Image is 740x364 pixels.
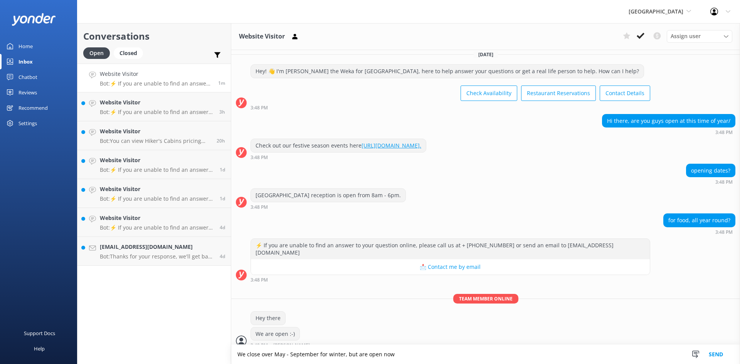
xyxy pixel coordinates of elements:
span: Sep 16 2025 10:05pm (UTC +12:00) Pacific/Auckland [220,195,225,202]
strong: 3:48 PM [715,180,733,185]
div: ⚡ If you are unable to find an answer to your question online, please call us at + [PHONE_NUMBER]... [251,239,650,259]
span: [PERSON_NAME] [273,343,310,348]
div: We are open :-) [251,327,299,341]
button: Send [701,345,730,364]
div: Sep 18 2025 03:48pm (UTC +12:00) Pacific/Auckland [602,129,735,135]
strong: 3:48 PM [715,230,733,235]
p: Bot: ⚡ If you are unable to find an answer to your question online, please call us at + [PHONE_NU... [100,80,212,87]
div: Chatbot [18,69,37,85]
div: Hey there [251,312,285,325]
h4: Website Visitor [100,70,212,78]
div: Sep 18 2025 03:48pm (UTC +12:00) Pacific/Auckland [251,204,406,210]
div: Reviews [18,85,37,100]
p: Bot: ⚡ If you are unable to find an answer to your question online, please call us at + [PHONE_NU... [100,224,214,231]
h4: Website Visitor [100,156,214,164]
div: Sep 18 2025 03:48pm (UTC +12:00) Pacific/Auckland [251,154,426,160]
a: [URL][DOMAIN_NAME]. [362,142,421,149]
a: [EMAIL_ADDRESS][DOMAIN_NAME]Bot:Thanks for your response, we'll get back to you as soon as we can... [77,237,231,266]
span: [GEOGRAPHIC_DATA] [629,8,683,15]
div: Sep 18 2025 03:48pm (UTC +12:00) Pacific/Auckland [251,105,650,110]
h4: [EMAIL_ADDRESS][DOMAIN_NAME] [100,243,214,251]
a: Website VisitorBot:⚡ If you are unable to find an answer to your question online, please call us ... [77,92,231,121]
h4: Website Visitor [100,185,214,193]
p: Bot: You can view Hiker's Cabins pricing and availability online at [URL][DOMAIN_NAME]. [100,138,211,144]
div: Support Docs [24,325,55,341]
button: Restaurant Reservations [521,86,596,101]
div: Hey! 👋 I'm [PERSON_NAME] the Weka for [GEOGRAPHIC_DATA], here to help answer your questions or ge... [251,65,644,78]
a: Website VisitorBot:⚡ If you are unable to find an answer to your question online, please call us ... [77,64,231,92]
strong: 3:48 PM [251,205,268,210]
strong: 3:48 PM [251,155,268,160]
span: Sep 14 2025 12:41am (UTC +12:00) Pacific/Auckland [220,253,225,260]
textarea: We close over May - September for winter, but are open now [231,345,740,364]
div: Sep 18 2025 03:48pm (UTC +12:00) Pacific/Auckland [663,229,735,235]
div: opening dates? [686,164,735,177]
div: Sep 18 2025 03:48pm (UTC +12:00) Pacific/Auckland [686,179,735,185]
div: Closed [114,47,143,59]
div: Check out our festive season events here [251,139,426,152]
div: for food, all year round? [664,214,735,227]
span: Sep 18 2025 03:48pm (UTC +12:00) Pacific/Auckland [218,80,225,86]
span: Sep 18 2025 12:24pm (UTC +12:00) Pacific/Auckland [219,109,225,115]
h4: Website Visitor [100,127,211,136]
div: Sep 18 2025 03:49pm (UTC +12:00) Pacific/Auckland [251,342,335,348]
div: Recommend [18,100,48,116]
div: Assign User [667,30,732,42]
p: Bot: ⚡ If you are unable to find an answer to your question online, please call us at + [PHONE_NU... [100,166,214,173]
span: Assign user [671,32,701,40]
div: Inbox [18,54,33,69]
a: Website VisitorBot:⚡ If you are unable to find an answer to your question online, please call us ... [77,179,231,208]
div: [GEOGRAPHIC_DATA] reception is open from 8am - 6pm. [251,189,405,202]
div: Open [83,47,110,59]
strong: 3:48 PM [251,106,268,110]
div: Sep 18 2025 03:48pm (UTC +12:00) Pacific/Auckland [251,277,650,282]
button: Contact Details [600,86,650,101]
span: [DATE] [474,51,498,58]
span: Sep 17 2025 01:29am (UTC +12:00) Pacific/Auckland [220,166,225,173]
strong: 3:48 PM [251,278,268,282]
p: Bot: ⚡ If you are unable to find an answer to your question online, please call us at + [PHONE_NU... [100,109,214,116]
h3: Website Visitor [239,32,285,42]
div: Hi there, are you guys open at this time of year/ [602,114,735,127]
a: Website VisitorBot:⚡ If you are unable to find an answer to your question online, please call us ... [77,208,231,237]
a: Website VisitorBot:You can view Hiker's Cabins pricing and availability online at [URL][DOMAIN_NA... [77,121,231,150]
button: 📩 Contact me by email [251,259,650,275]
h4: Website Visitor [100,214,214,222]
div: Help [34,341,45,356]
span: Sep 17 2025 07:00pm (UTC +12:00) Pacific/Auckland [217,138,225,144]
div: Settings [18,116,37,131]
a: Open [83,49,114,57]
button: Check Availability [461,86,517,101]
p: Bot: ⚡ If you are unable to find an answer to your question online, please call us at + [PHONE_NU... [100,195,214,202]
span: Sep 14 2025 01:59am (UTC +12:00) Pacific/Auckland [220,224,225,231]
strong: 3:48 PM [715,130,733,135]
img: yonder-white-logo.png [12,13,56,26]
strong: 3:49 PM [251,343,268,348]
span: Team member online [453,294,518,304]
h2: Conversations [83,29,225,44]
h4: Website Visitor [100,98,214,107]
div: Home [18,39,33,54]
a: Website VisitorBot:⚡ If you are unable to find an answer to your question online, please call us ... [77,150,231,179]
a: Closed [114,49,147,57]
p: Bot: Thanks for your response, we'll get back to you as soon as we can during opening hours. [100,253,214,260]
